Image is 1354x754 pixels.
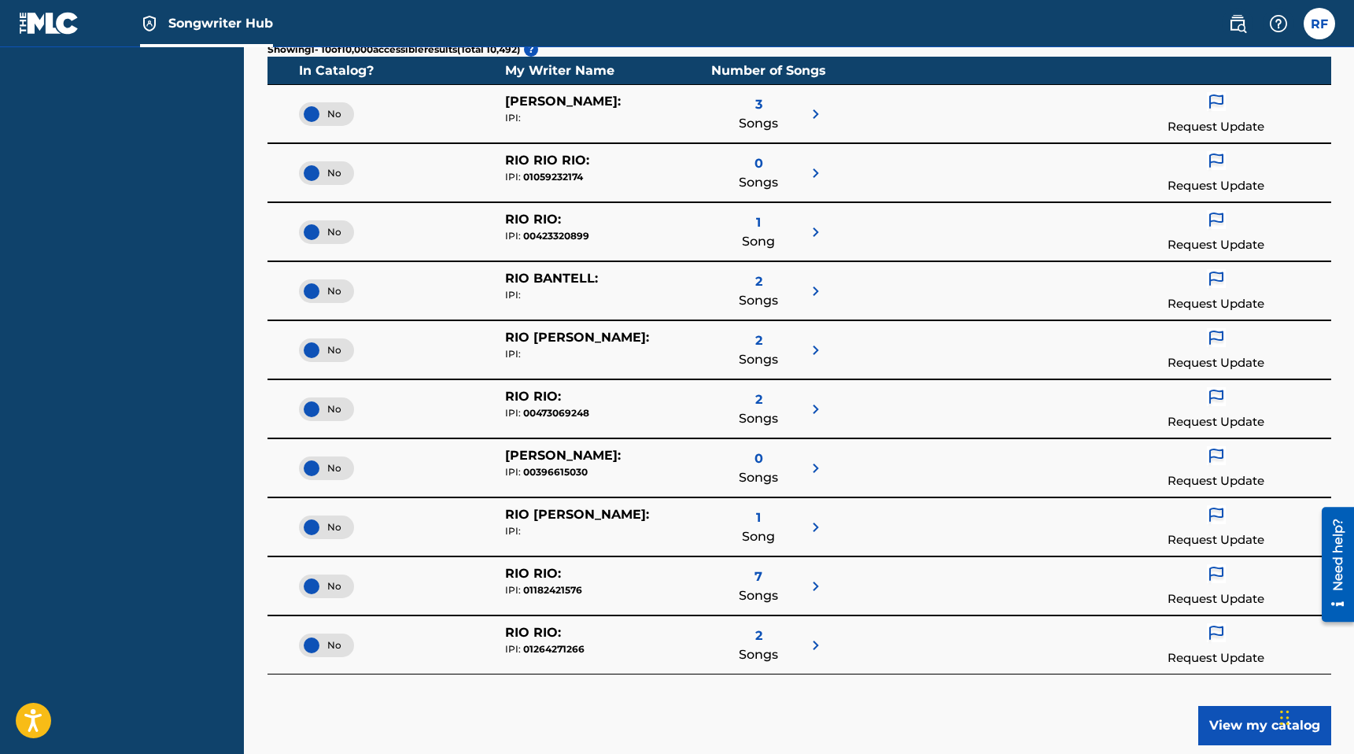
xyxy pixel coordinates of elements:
[806,282,825,301] img: right chevron icon
[1168,472,1264,490] p: Request Update
[1207,210,1226,231] img: flag icon
[505,507,649,522] span: RIO [PERSON_NAME] :
[1168,118,1264,136] p: Request Update
[739,586,778,605] span: Songs
[312,520,341,534] span: No
[739,291,778,310] span: Songs
[140,14,159,33] img: Top Rightsholder
[505,465,711,479] div: 00396615030
[754,449,763,468] span: 0
[312,579,341,593] span: No
[755,331,762,350] span: 2
[1168,177,1264,195] p: Request Update
[806,341,825,360] img: right chevron icon
[505,271,598,286] span: RIO BANTELL :
[505,330,649,345] span: RIO [PERSON_NAME] :
[1263,8,1294,39] div: Help
[19,12,79,35] img: MLC Logo
[505,466,521,478] span: IPI:
[505,94,621,109] span: [PERSON_NAME] :
[1207,92,1226,113] img: flag icon
[756,213,761,232] span: 1
[505,584,521,596] span: IPI:
[1207,269,1226,290] img: flag icon
[505,289,521,301] span: IPI:
[1168,531,1264,549] p: Request Update
[806,105,825,124] img: right chevron icon
[806,577,825,596] img: right chevron icon
[505,525,521,537] span: IPI:
[312,225,341,239] span: No
[755,272,762,291] span: 2
[739,173,778,192] span: Songs
[505,153,589,168] span: RIO RIO RIO :
[312,343,341,357] span: No
[505,61,711,80] div: My Writer Name
[1168,236,1264,254] p: Request Update
[312,461,341,475] span: No
[742,527,775,546] span: Song
[505,642,711,656] div: 01264271266
[505,406,711,420] div: 00473069248
[524,43,538,57] span: ?
[1228,14,1247,33] img: search
[505,230,521,242] span: IPI:
[505,448,621,463] span: [PERSON_NAME] :
[711,61,825,80] div: Number of Songs
[739,468,778,487] span: Songs
[1168,649,1264,667] p: Request Update
[1207,387,1226,408] img: flag icon
[754,154,763,173] span: 0
[312,638,341,652] span: No
[505,407,521,419] span: IPI:
[1304,8,1335,39] div: User Menu
[505,112,521,124] span: IPI:
[505,389,561,404] span: RIO RIO :
[1168,590,1264,608] p: Request Update
[1207,151,1226,172] img: flag icon
[505,229,711,243] div: 00423320899
[168,14,273,32] span: Songwriter Hub
[1168,413,1264,431] p: Request Update
[505,212,561,227] span: RIO RIO :
[1280,694,1289,741] div: Drag
[312,402,341,416] span: No
[505,170,711,184] div: 01059232174
[1207,564,1226,585] img: flag icon
[755,390,762,409] span: 2
[739,350,778,369] span: Songs
[806,223,825,242] img: right chevron icon
[1207,446,1226,467] img: flag icon
[739,114,778,133] span: Songs
[312,107,341,121] span: No
[1310,501,1354,628] iframe: Resource Center
[505,643,521,655] span: IPI:
[312,284,341,298] span: No
[1222,8,1253,39] a: Public Search
[505,625,561,640] span: RIO RIO :
[806,459,825,478] img: right chevron icon
[1207,328,1226,349] img: flag icon
[1168,354,1264,372] p: Request Update
[739,645,778,664] span: Songs
[806,164,825,183] img: right chevron icon
[1168,295,1264,313] p: Request Update
[742,232,775,251] span: Song
[1207,505,1226,526] img: flag icon
[1269,14,1288,33] img: help
[1198,706,1331,745] button: View my catalog
[1275,678,1354,754] iframe: Chat Widget
[754,567,762,586] span: 7
[505,171,521,183] span: IPI:
[505,348,521,360] span: IPI:
[755,626,762,645] span: 2
[806,636,825,655] img: right chevron icon
[312,166,341,180] span: No
[739,409,778,428] span: Songs
[1207,623,1226,644] img: flag icon
[299,61,505,80] div: In Catalog?
[806,400,825,419] img: right chevron icon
